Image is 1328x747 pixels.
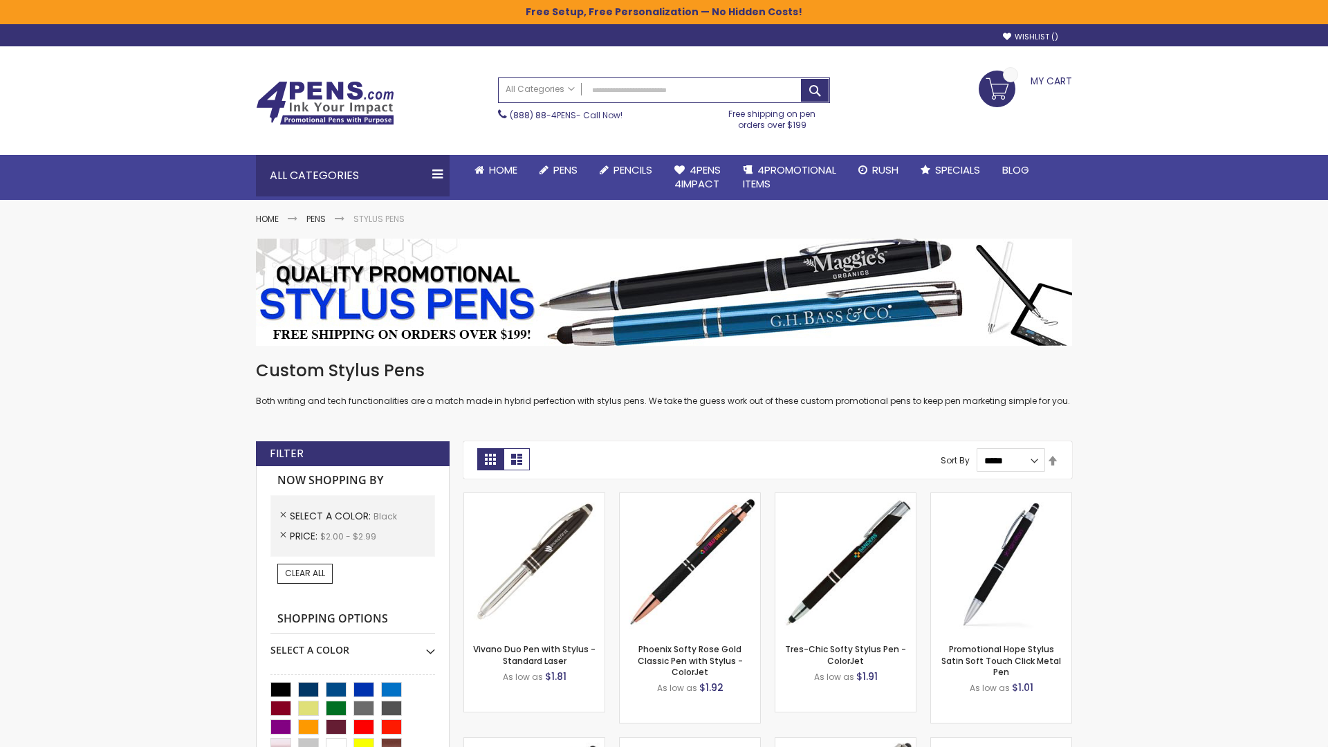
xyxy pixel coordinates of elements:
[872,163,898,177] span: Rush
[941,643,1061,677] a: Promotional Hope Stylus Satin Soft Touch Click Metal Pen
[270,605,435,634] strong: Shopping Options
[910,155,991,185] a: Specials
[256,239,1072,346] img: Stylus Pens
[614,163,652,177] span: Pencils
[732,155,847,200] a: 4PROMOTIONALITEMS
[743,163,836,191] span: 4PROMOTIONAL ITEMS
[503,671,543,683] span: As low as
[699,681,723,694] span: $1.92
[256,81,394,125] img: 4Pens Custom Pens and Promotional Products
[657,682,697,694] span: As low as
[256,155,450,196] div: All Categories
[270,466,435,495] strong: Now Shopping by
[589,155,663,185] a: Pencils
[506,84,575,95] span: All Categories
[970,682,1010,694] span: As low as
[931,493,1071,634] img: Promotional Hope Stylus Satin Soft Touch Click Metal Pen-Black
[620,492,760,504] a: Phoenix Softy Rose Gold Classic Pen with Stylus - ColorJet-Black
[1003,32,1058,42] a: Wishlist
[285,567,325,579] span: Clear All
[489,163,517,177] span: Home
[256,360,1072,382] h1: Custom Stylus Pens
[510,109,576,121] a: (888) 88-4PENS
[256,213,279,225] a: Home
[499,78,582,101] a: All Categories
[464,493,605,634] img: Vivano Duo Pen with Stylus - Standard Laser-Black
[620,493,760,634] img: Phoenix Softy Rose Gold Classic Pen with Stylus - ColorJet-Black
[1012,681,1033,694] span: $1.01
[931,492,1071,504] a: Promotional Hope Stylus Satin Soft Touch Click Metal Pen-Black
[464,492,605,504] a: Vivano Duo Pen with Stylus - Standard Laser-Black
[663,155,732,200] a: 4Pens4impact
[991,155,1040,185] a: Blog
[477,448,504,470] strong: Grid
[528,155,589,185] a: Pens
[270,446,304,461] strong: Filter
[941,454,970,466] label: Sort By
[277,564,333,583] a: Clear All
[935,163,980,177] span: Specials
[775,492,916,504] a: Tres-Chic Softy Stylus Pen - ColorJet-Black
[814,671,854,683] span: As low as
[714,103,831,131] div: Free shipping on pen orders over $199
[473,643,596,666] a: Vivano Duo Pen with Stylus - Standard Laser
[290,509,373,523] span: Select A Color
[290,529,320,543] span: Price
[353,213,405,225] strong: Stylus Pens
[270,634,435,657] div: Select A Color
[256,360,1072,407] div: Both writing and tech functionalities are a match made in hybrid perfection with stylus pens. We ...
[510,109,622,121] span: - Call Now!
[463,155,528,185] a: Home
[847,155,910,185] a: Rush
[545,670,566,683] span: $1.81
[856,670,878,683] span: $1.91
[674,163,721,191] span: 4Pens 4impact
[306,213,326,225] a: Pens
[320,531,376,542] span: $2.00 - $2.99
[373,510,397,522] span: Black
[785,643,906,666] a: Tres-Chic Softy Stylus Pen - ColorJet
[553,163,578,177] span: Pens
[775,493,916,634] img: Tres-Chic Softy Stylus Pen - ColorJet-Black
[1002,163,1029,177] span: Blog
[638,643,743,677] a: Phoenix Softy Rose Gold Classic Pen with Stylus - ColorJet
